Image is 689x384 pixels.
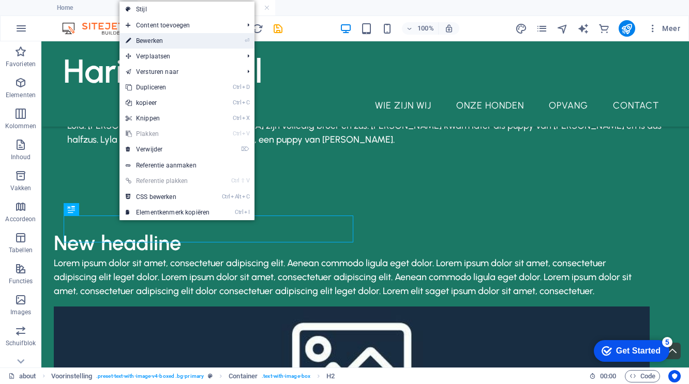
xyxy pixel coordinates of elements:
button: design [515,22,528,35]
i: C [242,193,249,200]
a: Klik om selectie op te heffen, dubbelklik om Pagina's te open [8,370,36,382]
i: Publiceren [621,23,633,35]
p: Vakken [10,184,32,192]
i: Navigator [557,23,568,35]
i: Dit element is een aanpasbare voorinstelling [208,373,213,379]
i: I [244,209,249,216]
div: Get Started 5 items remaining, 0% complete [8,5,84,27]
button: commerce [598,22,610,35]
span: Code [630,370,655,382]
i: ⌦ [241,146,249,152]
a: Ctrl⇧VReferentie plakken [119,173,216,189]
p: Inhoud [11,153,31,161]
i: Ctrl [233,115,241,121]
span: : [607,372,609,380]
a: CtrlCkopieer [119,95,216,111]
a: Stijl [119,2,254,17]
button: 100% [402,22,439,35]
i: X [242,115,249,121]
i: Ctrl [233,130,241,137]
p: Kolommen [5,122,37,130]
i: Ctrl [222,193,230,200]
button: Usercentrics [668,370,681,382]
span: . preset-text-with-image-v4-boxed .bg-primary [96,370,204,382]
button: pages [536,22,548,35]
span: Klik om te selecteren, dubbelklik om te bewerken [229,370,258,382]
button: text_generator [577,22,590,35]
p: Favorieten [6,60,36,68]
i: Pagina's (Ctrl+Alt+S) [536,23,548,35]
a: Versturen naar [119,64,239,80]
nav: breadcrumb [51,370,335,382]
i: V [246,177,249,184]
i: ⇧ [241,177,245,184]
a: CtrlVPlakken [119,126,216,142]
button: Meer [643,20,684,37]
span: 00 00 [600,370,616,382]
p: Accordeon [5,215,36,223]
p: Schuifblok [6,339,36,347]
a: Referentie aanmaken [119,158,254,173]
button: publish [619,20,635,37]
a: ⏎Bewerken [119,33,216,49]
h6: 100% [417,22,434,35]
i: D [242,84,249,90]
i: Ctrl [233,84,241,90]
span: Verplaatsen [119,49,239,64]
h6: Sessietijd [589,370,617,382]
button: save [272,22,284,35]
p: Tabellen [9,246,33,254]
i: ⏎ [245,37,249,44]
i: C [242,99,249,106]
a: CtrlDDupliceren [119,80,216,95]
span: Klik om te selecteren, dubbelklik om te bewerken [51,370,92,382]
i: Opslaan (Ctrl+S) [272,23,284,35]
div: Get Started [31,11,75,21]
img: Editor Logo [59,22,137,35]
i: Ctrl [231,177,239,184]
i: Commerce [598,23,610,35]
i: Ctrl [233,99,241,106]
a: CtrlAltCCSS bewerken [119,189,216,205]
span: Klik om te selecteren, dubbelklik om te bewerken [326,370,335,382]
span: . text-with-image-box [262,370,310,382]
a: CtrlXKnippen [119,111,216,126]
span: Content toevoegen [119,18,239,33]
i: Stel bij het wijzigen van de grootte van de weergegeven website automatisch het juist zoomniveau ... [444,24,454,33]
div: 5 [77,2,87,12]
i: Ctrl [235,209,243,216]
i: Alt [231,193,241,200]
p: Functies [9,277,33,285]
a: CtrlIElementkenmerk kopiëren [119,205,216,220]
i: V [242,130,249,137]
p: Images [10,308,32,316]
button: Code [625,370,660,382]
i: Pagina opnieuw laden [251,23,263,35]
span: Meer [648,23,680,34]
p: Elementen [6,91,36,99]
a: ⌦Verwijder [119,142,216,157]
button: navigator [557,22,569,35]
button: reload [251,22,263,35]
